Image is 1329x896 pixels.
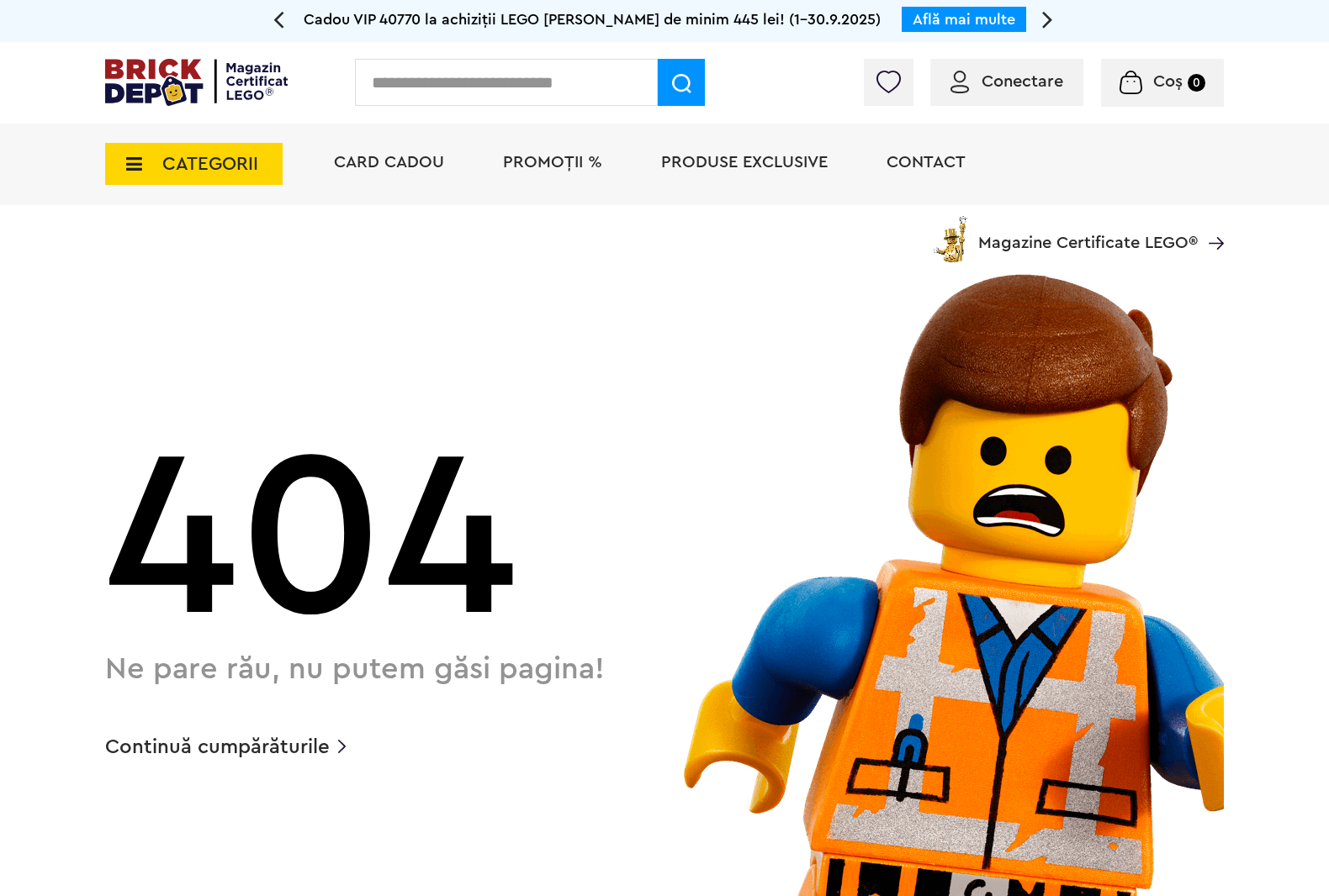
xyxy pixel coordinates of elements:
[162,155,258,173] span: CATEGORII
[982,73,1063,90] span: Conectare
[503,154,602,171] a: PROMOȚII %
[1153,73,1183,90] span: Coș
[105,657,664,681] p: Ne pare rău, nu putem găsi pagina!
[913,12,1015,27] a: Află mai multe
[334,154,444,171] a: Card Cadou
[105,737,346,757] a: Continuă cumpărăturile
[661,154,828,171] a: Produse exclusive
[950,73,1063,90] a: Conectare
[887,154,966,171] a: Contact
[1188,74,1205,92] small: 0
[105,422,664,657] h1: 404
[304,12,881,27] span: Cadou VIP 40770 la achiziții LEGO [PERSON_NAME] de minim 445 lei! (1-30.9.2025)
